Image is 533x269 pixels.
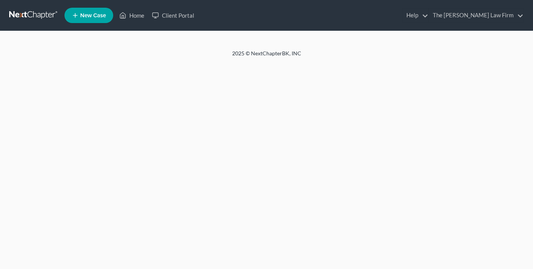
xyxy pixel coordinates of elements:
[403,8,428,22] a: Help
[64,8,113,23] new-legal-case-button: New Case
[48,50,485,63] div: 2025 © NextChapterBK, INC
[116,8,148,22] a: Home
[148,8,198,22] a: Client Portal
[429,8,523,22] a: The [PERSON_NAME] Law Firm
